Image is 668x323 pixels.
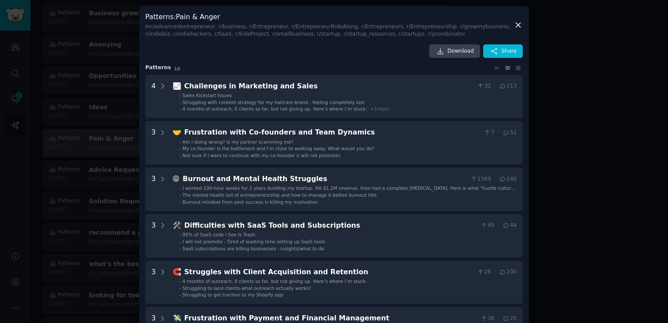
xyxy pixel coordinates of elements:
span: 10 [174,66,180,71]
span: The mental health toll of entrepreneurship and how to manage it before burnout hits [183,192,377,198]
span: 🤝 [173,128,181,136]
span: 240 [499,175,517,183]
div: - [179,239,181,245]
div: 3 [151,267,156,298]
div: 4 [151,81,156,112]
div: 3 [151,220,156,252]
span: + 1 more [370,106,389,111]
span: 26 [477,268,491,276]
span: Struggling to land clients-what outreach actually works? [183,286,311,291]
a: Download [429,44,480,58]
span: Not sure if I want to continue with my co-founder (I will not promote). [183,153,342,158]
span: Pattern s [145,64,171,72]
span: 32 [477,82,491,90]
div: Challenges in Marketing and Sales [184,81,474,92]
span: 100 [499,268,517,276]
div: - [179,185,181,191]
span: 95% of SaaS code I See Is Trash [183,232,255,237]
div: - [179,99,181,105]
span: My co-founder is the bottleneck and I’m close to walking away. What would you do? [183,146,374,151]
div: Frustration with Co-founders and Team Dynamics [184,127,481,138]
span: 45 [480,222,494,229]
span: Sales Kickstart Issues [183,93,232,98]
span: 36 [480,315,494,323]
div: - [179,199,181,205]
span: 25 [502,315,517,323]
span: 4 months of outreach, 0 clients so far, but not giving up. Here’s where I’m stuck: [183,106,367,111]
span: 🛠️ [173,221,181,229]
div: - [179,246,181,252]
span: 🧲 [173,268,181,276]
span: 7 [484,129,494,137]
div: - [179,139,181,145]
span: 4 months of outreach, 0 clients so far, but not giving up. Here’s where I’m stuck: [183,279,367,284]
div: - [179,152,181,158]
span: Struggling with content strategy for my haircare brand - feeling completely lost [183,100,364,105]
div: Difficulties with SaaS Tools and Subscriptions [184,220,477,231]
span: 📈 [173,82,181,90]
span: Share [501,47,517,55]
span: Am i doing wrong? Is my partner scamming me? [183,139,294,145]
div: Struggles with Client Acquisition and Retention [184,267,474,278]
span: · [494,175,496,183]
div: 3 [151,127,156,158]
span: Download [448,47,474,55]
span: 113 [499,82,517,90]
span: 😩 [173,175,180,183]
div: - [179,192,181,198]
div: - [179,292,181,298]
div: Burnout and Mental Health Struggles [183,174,467,185]
button: Share [483,44,523,58]
div: - [179,106,181,112]
div: - [179,145,181,151]
div: In r/advancedentrepreneur, r/business, r/Entrepreneur, r/EntrepreneurRideAlong, r/Entrepreneurs, ... [145,23,514,38]
span: · [494,82,496,90]
span: · [498,315,499,323]
div: - [179,278,181,284]
span: · [498,222,499,229]
span: 44 [502,222,517,229]
span: Struggling to get traction to my Shopify app [183,292,284,297]
h3: Patterns : Pain & Anger [145,12,514,38]
div: - [179,92,181,98]
span: I worked 100-hour weeks for 2 years building my startup. Hit $1.2M revenue, then had a complete [... [183,185,516,197]
span: Burnout mindset from past success is killing my motivation [183,199,318,205]
div: 3 [151,174,156,205]
span: · [494,268,496,276]
span: · [498,129,499,137]
span: 💸 [173,314,181,322]
span: 1369 [470,175,491,183]
span: I will not promote - Tired of wasting time setting up SaaS tools [183,239,325,244]
div: - [179,232,181,238]
div: - [179,285,181,291]
span: SaaS subscriptions are killing businesses - insights/what to do [183,246,324,251]
span: 52 [502,129,517,137]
